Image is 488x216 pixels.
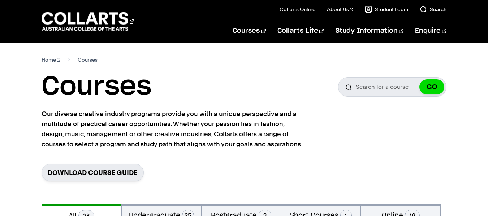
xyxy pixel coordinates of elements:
a: Student Login [365,6,408,13]
a: About Us [327,6,354,13]
a: Collarts Online [280,6,315,13]
a: Home [42,55,61,65]
span: Courses [78,55,98,65]
p: Our diverse creative industry programs provide you with a unique perspective and a multitude of p... [42,109,305,149]
a: Download Course Guide [42,164,144,181]
a: Enquire [415,19,446,43]
h1: Courses [42,71,151,103]
a: Search [420,6,446,13]
a: Study Information [336,19,403,43]
button: GO [419,79,444,94]
input: Search for a course [338,77,446,97]
div: Go to homepage [42,11,134,32]
a: Courses [233,19,265,43]
a: Collarts Life [277,19,324,43]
